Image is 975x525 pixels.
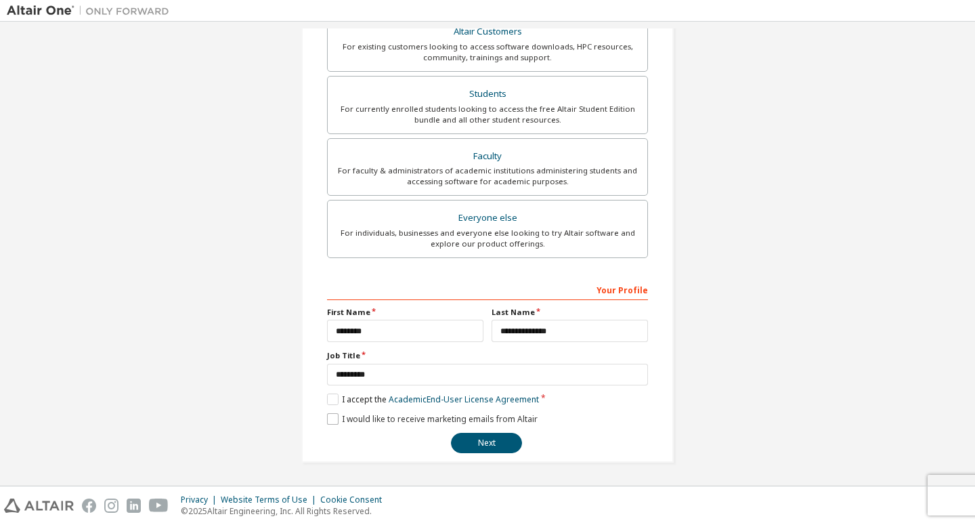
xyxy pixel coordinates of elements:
[181,505,390,517] p: © 2025 Altair Engineering, Inc. All Rights Reserved.
[327,307,483,318] label: First Name
[336,228,639,249] div: For individuals, businesses and everyone else looking to try Altair software and explore our prod...
[327,278,648,300] div: Your Profile
[336,22,639,41] div: Altair Customers
[327,394,539,405] label: I accept the
[320,495,390,505] div: Cookie Consent
[104,499,118,513] img: instagram.svg
[7,4,176,18] img: Altair One
[181,495,221,505] div: Privacy
[221,495,320,505] div: Website Terms of Use
[451,433,522,453] button: Next
[336,165,639,187] div: For faculty & administrators of academic institutions administering students and accessing softwa...
[389,394,539,405] a: Academic End-User License Agreement
[149,499,169,513] img: youtube.svg
[127,499,141,513] img: linkedin.svg
[327,413,538,425] label: I would like to receive marketing emails from Altair
[336,104,639,125] div: For currently enrolled students looking to access the free Altair Student Edition bundle and all ...
[336,147,639,166] div: Faculty
[4,499,74,513] img: altair_logo.svg
[336,41,639,63] div: For existing customers looking to access software downloads, HPC resources, community, trainings ...
[327,350,648,361] label: Job Title
[336,85,639,104] div: Students
[336,209,639,228] div: Everyone else
[492,307,648,318] label: Last Name
[82,499,96,513] img: facebook.svg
